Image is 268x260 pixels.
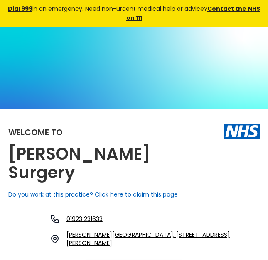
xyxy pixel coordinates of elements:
a: [PERSON_NAME][GEOGRAPHIC_DATA], [STREET_ADDRESS][PERSON_NAME] [66,231,256,247]
a: Dial 999 [8,5,32,13]
img: telephone icon [50,214,60,224]
a: 01923 231633 [66,215,103,223]
div: Welcome to [8,128,63,136]
h2: [PERSON_NAME] Surgery [8,145,216,182]
img: The NHS logo [224,124,260,138]
div: in an emergency. Need non-urgent medical help or advice? [4,4,264,22]
a: Do you work at this practice? Click here to claim this page [8,190,178,199]
img: practice location icon [50,234,60,244]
